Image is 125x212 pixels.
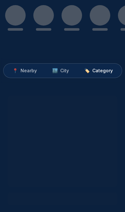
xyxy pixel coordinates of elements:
[45,65,77,76] button: 🏙️City
[13,67,18,74] span: 📍
[52,67,58,74] span: 🏙️
[92,67,113,74] span: Category
[84,67,90,74] span: 🏷️
[5,65,45,76] button: 📍Nearby
[60,67,69,74] span: City
[21,67,37,74] span: Nearby
[77,65,121,76] button: 🏷️Category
